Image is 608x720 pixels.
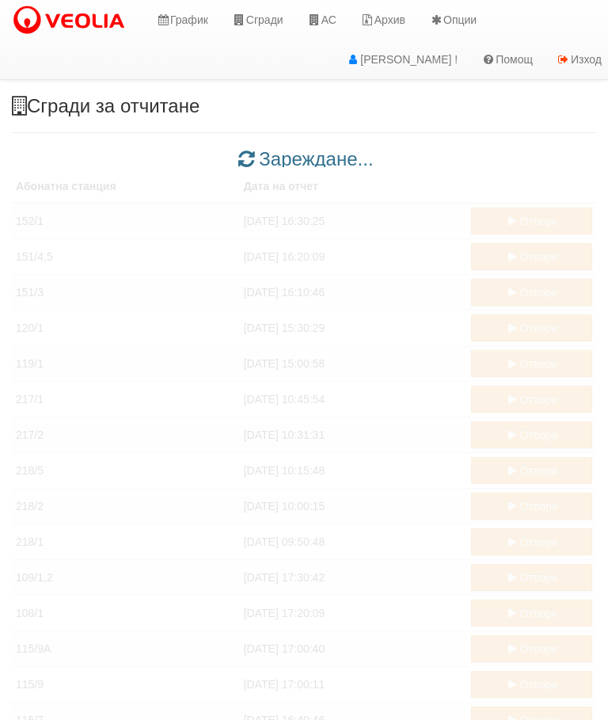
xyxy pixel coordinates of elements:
[240,595,468,630] td: [DATE] 17:20:09
[240,345,468,381] td: [DATE] 15:00:58
[471,279,592,306] button: Отвори
[240,524,468,559] td: [DATE] 09:50:48
[12,666,240,702] td: 115/9
[471,243,592,270] button: Отвори
[12,96,596,116] h3: Сгради за отчитане
[334,40,469,79] a: [PERSON_NAME] !
[12,310,240,345] td: 120/1
[12,203,240,239] td: 152/1
[240,559,468,595] td: [DATE] 17:30:42
[244,178,318,194] label: Дата на отчет
[240,238,468,274] td: [DATE] 16:20:09
[471,208,592,234] button: Отвори
[471,421,592,448] button: Отвори
[240,488,468,524] td: [DATE] 10:00:15
[12,4,132,37] img: VeoliaLogo.png
[12,274,240,310] td: 151/3
[12,345,240,381] td: 119/1
[12,595,240,630] td: 108/1
[12,417,240,452] td: 217/2
[16,178,116,194] label: Абонатна станция
[12,238,240,274] td: 151/4,5
[12,381,240,417] td: 217/1
[471,600,592,627] button: Отвори
[12,488,240,524] td: 218/2
[471,671,592,698] button: Отвори
[240,417,468,452] td: [DATE] 10:31:31
[471,457,592,484] button: Отвори
[471,528,592,555] button: Отвори
[471,564,592,591] button: Отвори
[12,149,596,167] h3: Зареждане...
[240,310,468,345] td: [DATE] 15:30:29
[469,40,545,79] a: Помощ
[12,452,240,488] td: 218/5
[12,630,240,666] td: 115/9А
[471,493,592,520] button: Отвори
[471,635,592,662] button: Отвори
[240,452,468,488] td: [DATE] 10:15:48
[12,524,240,559] td: 218/1
[240,203,468,239] td: [DATE] 16:30:25
[471,314,592,341] button: Отвори
[240,381,468,417] td: [DATE] 10:45:54
[240,666,468,702] td: [DATE] 17:00:11
[471,350,592,377] button: Отвори
[240,630,468,666] td: [DATE] 17:00:40
[471,386,592,413] button: Отвори
[12,559,240,595] td: 109/1,2
[240,274,468,310] td: [DATE] 16:10:46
